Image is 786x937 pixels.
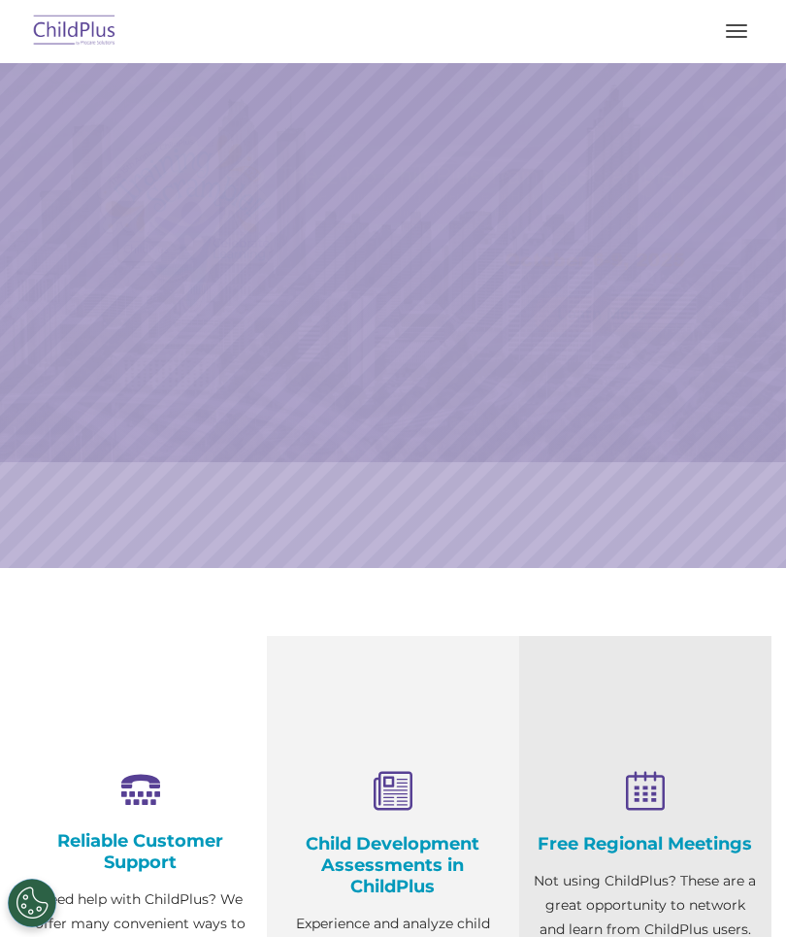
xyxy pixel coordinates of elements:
[534,297,670,332] a: Learn More
[29,830,252,873] h4: Reliable Customer Support
[29,9,120,54] img: ChildPlus by Procare Solutions
[8,879,56,927] button: Cookies Settings
[281,833,505,897] h4: Child Development Assessments in ChildPlus
[534,833,757,854] h4: Free Regional Meetings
